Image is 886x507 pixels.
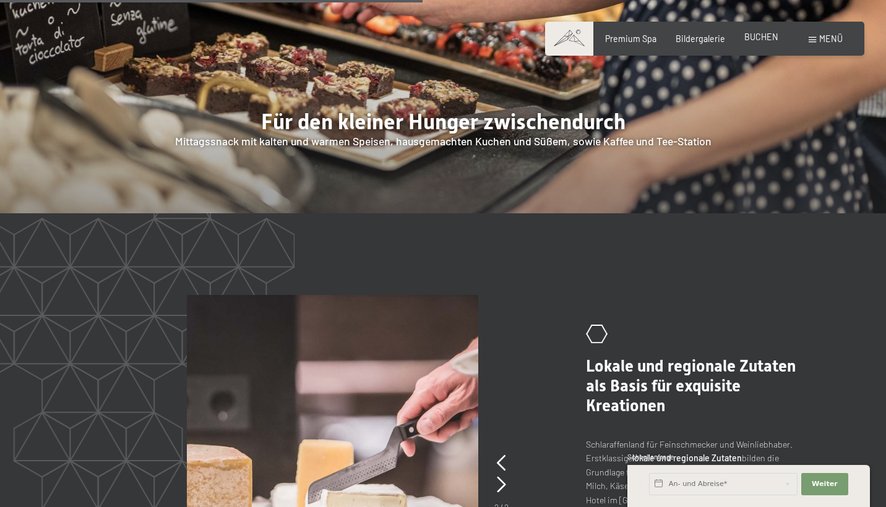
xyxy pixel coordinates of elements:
[627,453,674,461] span: Schnellanfrage
[801,473,848,495] button: Weiter
[676,33,725,44] a: Bildergalerie
[605,33,656,44] a: Premium Spa
[819,33,843,44] span: Menü
[586,357,796,414] span: Lokale und regionale Zutaten als Basis für exquisite Kreationen
[812,479,838,489] span: Weiter
[744,32,778,42] a: BUCHEN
